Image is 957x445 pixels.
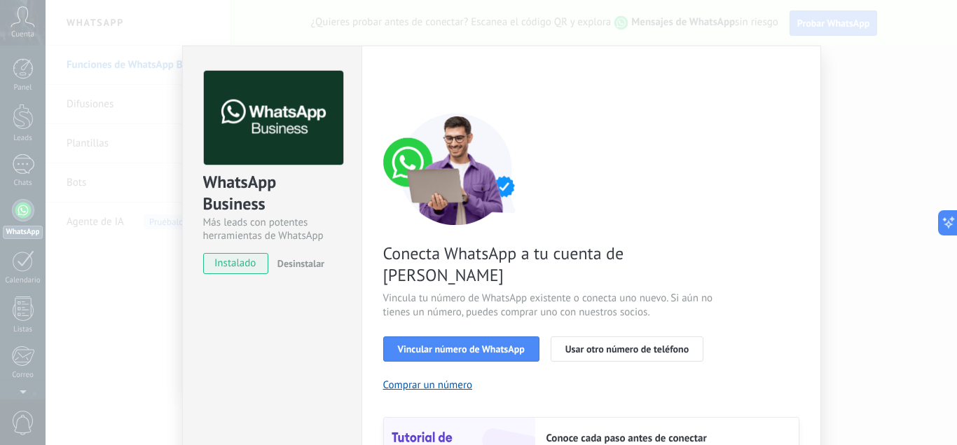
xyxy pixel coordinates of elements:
h2: Conoce cada paso antes de conectar [546,432,785,445]
div: WhatsApp Business [203,171,341,216]
button: Desinstalar [272,253,324,274]
button: Vincular número de WhatsApp [383,336,539,362]
span: Vincular número de WhatsApp [398,344,525,354]
img: logo_main.png [204,71,343,165]
span: instalado [204,253,268,274]
span: Usar otro número de teléfono [565,344,689,354]
span: Vincula tu número de WhatsApp existente o conecta uno nuevo. Si aún no tienes un número, puedes c... [383,292,717,320]
span: Desinstalar [277,257,324,270]
img: connect number [383,113,530,225]
button: Usar otro número de teléfono [551,336,703,362]
span: Conecta WhatsApp a tu cuenta de [PERSON_NAME] [383,242,717,286]
button: Comprar un número [383,378,473,392]
div: Más leads con potentes herramientas de WhatsApp [203,216,341,242]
